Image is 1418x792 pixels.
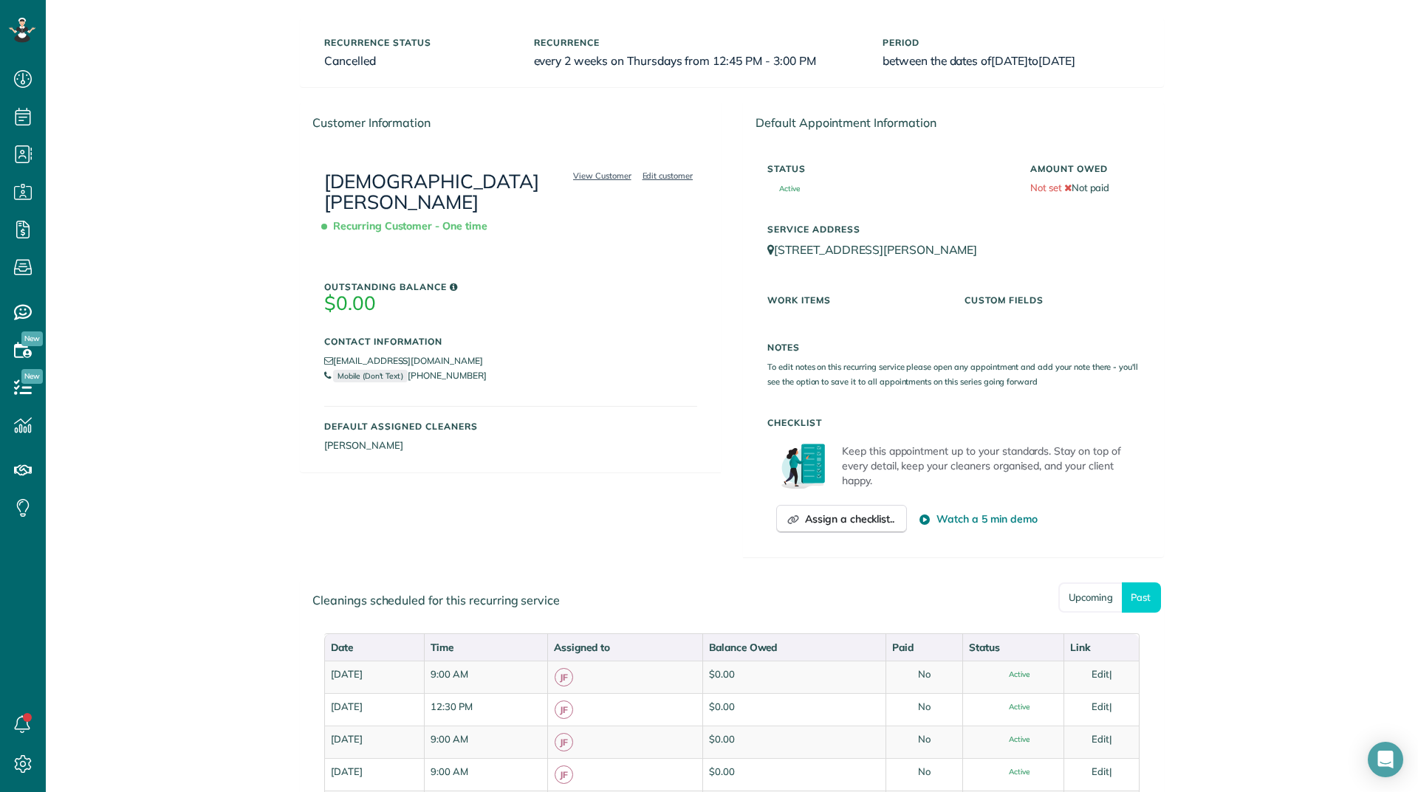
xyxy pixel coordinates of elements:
[1063,758,1139,791] td: |
[767,164,1008,173] h5: Status
[554,640,696,655] div: Assigned to
[767,342,1140,352] h5: Notes
[424,726,547,758] td: 9:00 AM
[333,370,408,382] small: Mobile (Don't Text)
[555,668,573,686] span: JF
[555,700,573,719] span: JF
[534,38,861,47] h5: Recurrence
[301,580,1163,621] div: Cleanings scheduled for this recurring service
[324,337,697,346] h5: Contact Information
[555,765,573,784] span: JF
[1063,726,1139,758] td: |
[638,169,698,182] a: Edit customer
[324,693,424,726] td: [DATE]
[767,241,1140,258] p: [STREET_ADDRESS][PERSON_NAME]
[991,53,1028,68] span: [DATE]
[324,758,424,791] td: [DATE]
[702,758,886,791] td: $0.00
[969,640,1058,655] div: Status
[534,55,861,67] h6: every 2 weeks on Thursdays from 12:45 PM - 3:00 PM
[1030,182,1062,193] span: Not set
[555,733,573,751] span: JF
[886,758,962,791] td: No
[324,293,697,314] h3: $0.00
[702,726,886,758] td: $0.00
[709,640,880,655] div: Balance Owed
[1019,156,1151,195] div: Not paid
[21,369,43,384] span: New
[1063,661,1139,693] td: |
[324,354,697,368] li: [EMAIL_ADDRESS][DOMAIN_NAME]
[1038,53,1075,68] span: [DATE]
[886,693,962,726] td: No
[883,55,1140,67] h6: between the dates of to
[767,418,1140,427] h5: Checklist
[324,421,697,431] h5: Default Assigned Cleaners
[1030,164,1140,173] h5: Amount Owed
[702,693,886,726] td: $0.00
[767,295,942,305] h5: Work Items
[324,38,512,47] h5: Recurrence status
[324,370,487,381] a: Mobile (Don't Text)[PHONE_NUMBER]
[431,640,541,655] div: Time
[1092,765,1109,777] a: Edit
[1122,582,1161,613] a: Past
[324,726,424,758] td: [DATE]
[702,661,886,693] td: $0.00
[767,185,800,193] span: Active
[21,331,43,346] span: New
[965,295,1140,305] h5: Custom Fields
[301,103,721,143] div: Customer Information
[886,661,962,693] td: No
[997,671,1030,678] span: Active
[324,55,512,67] h6: Cancelled
[1070,640,1133,655] div: Link
[767,224,1140,234] h5: Service Address
[324,438,697,452] li: [PERSON_NAME]
[331,640,418,655] div: Date
[1092,668,1109,680] a: Edit
[997,768,1030,776] span: Active
[997,703,1030,711] span: Active
[324,213,493,239] span: Recurring Customer - One time
[767,362,1138,386] small: To edit notes on this recurring service please open any appointment and add your note there - you...
[1092,700,1109,712] a: Edit
[1092,733,1109,745] a: Edit
[324,169,539,215] a: [DEMOGRAPHIC_DATA][PERSON_NAME]
[883,38,1140,47] h5: Period
[424,758,547,791] td: 9:00 AM
[892,640,956,655] div: Paid
[324,661,424,693] td: [DATE]
[997,736,1030,743] span: Active
[424,661,547,693] td: 9:00 AM
[1368,742,1403,777] div: Open Intercom Messenger
[1058,582,1122,613] a: Upcoming
[744,103,1163,143] div: Default Appointment Information
[324,282,697,292] h5: Outstanding Balance
[886,726,962,758] td: No
[569,169,636,182] a: View Customer
[424,693,547,726] td: 12:30 PM
[1063,693,1139,726] td: |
